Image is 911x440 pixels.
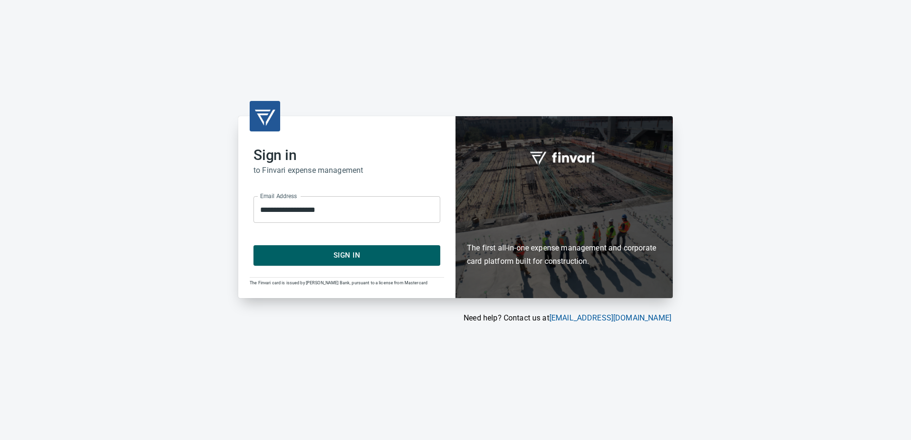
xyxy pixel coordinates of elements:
p: Need help? Contact us at [238,312,671,324]
button: Sign In [253,245,440,265]
img: fullword_logo_white.png [528,146,600,168]
img: transparent_logo.png [253,105,276,128]
h6: to Finvari expense management [253,164,440,177]
div: Finvari [455,116,673,298]
h2: Sign in [253,147,440,164]
span: The Finvari card is issued by [PERSON_NAME] Bank, pursuant to a license from Mastercard [250,280,427,285]
span: Sign In [264,249,430,261]
h6: The first all-in-one expense management and corporate card platform built for construction. [467,186,661,268]
a: [EMAIL_ADDRESS][DOMAIN_NAME] [549,313,671,322]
